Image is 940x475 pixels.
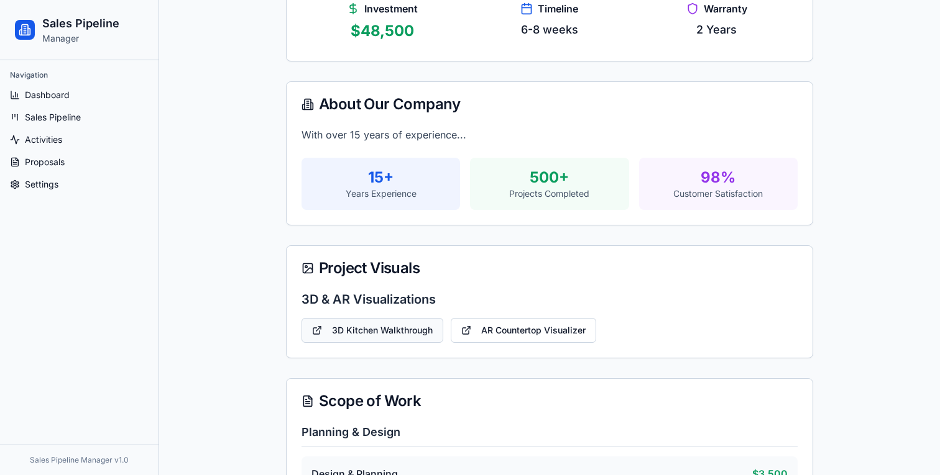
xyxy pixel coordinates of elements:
[5,152,154,172] a: Proposals
[42,15,119,32] h1: Sales Pipeline
[311,188,450,200] div: Years Experience
[302,291,798,308] h3: 3D & AR Visualizations
[302,318,443,343] a: 3D Kitchen Walkthrough
[302,423,798,446] h3: Planning & Design
[649,188,788,200] div: Customer Satisfaction
[25,156,65,168] span: Proposals
[302,261,798,276] div: Project Visuals
[311,168,450,188] div: 15+
[25,133,62,146] span: Activities
[25,111,81,124] span: Sales Pipeline
[302,97,798,112] div: About Our Company
[5,65,154,85] div: Navigation
[364,1,418,16] span: Investment
[538,1,578,16] span: Timeline
[480,168,619,188] div: 500+
[704,1,747,16] span: Warranty
[5,107,154,127] a: Sales Pipeline
[302,394,798,409] div: Scope of Work
[649,168,788,188] div: 98%
[25,89,70,101] span: Dashboard
[10,455,149,465] div: Sales Pipeline Manager v1.0
[480,188,619,200] div: Projects Completed
[5,174,154,194] a: Settings
[5,130,154,150] a: Activities
[302,127,798,143] p: With over 15 years of experience...
[640,21,793,38] p: 2 Years
[5,85,154,105] a: Dashboard
[474,21,626,38] p: 6-8 weeks
[25,178,58,191] span: Settings
[306,21,459,41] p: $ 48,500
[42,32,119,45] p: Manager
[451,318,596,343] a: AR Countertop Visualizer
